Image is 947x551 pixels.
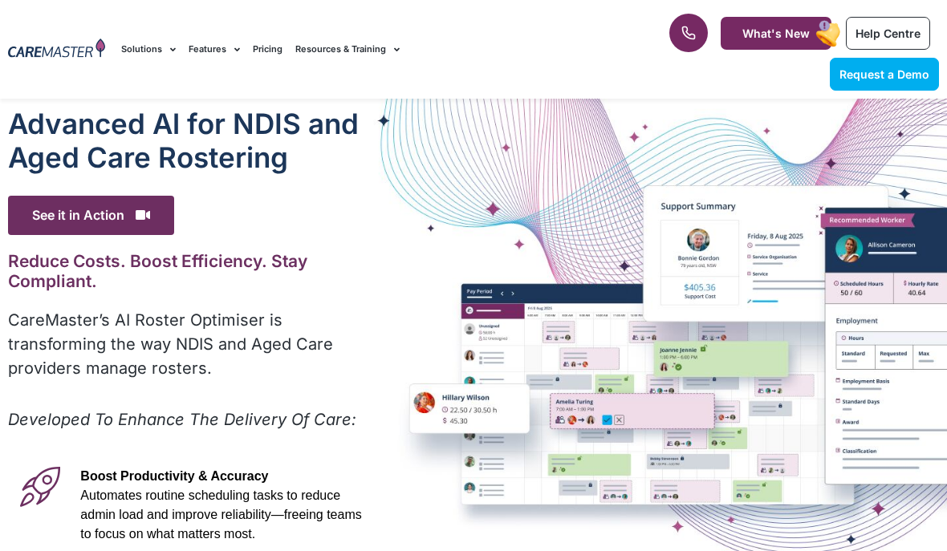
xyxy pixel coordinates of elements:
[839,67,929,81] span: Request a Demo
[253,22,282,76] a: Pricing
[80,469,268,483] span: Boost Productivity & Accuracy
[846,17,930,50] a: Help Centre
[742,26,810,40] span: What's New
[8,410,356,429] em: Developed To Enhance The Delivery Of Care:
[8,251,380,291] h2: Reduce Costs. Boost Efficiency. Stay Compliant.
[830,58,939,91] a: Request a Demo
[856,26,921,40] span: Help Centre
[8,308,380,380] p: CareMaster’s AI Roster Optimiser is transforming the way NDIS and Aged Care providers manage rost...
[8,107,380,174] h1: Advanced Al for NDIS and Aged Care Rostering
[295,22,400,76] a: Resources & Training
[8,38,105,60] img: CareMaster Logo
[121,22,604,76] nav: Menu
[189,22,240,76] a: Features
[80,488,361,541] span: Automates routine scheduling tasks to reduce admin load and improve reliability—freeing teams to ...
[721,17,831,50] a: What's New
[8,196,174,235] span: See it in Action
[121,22,176,76] a: Solutions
